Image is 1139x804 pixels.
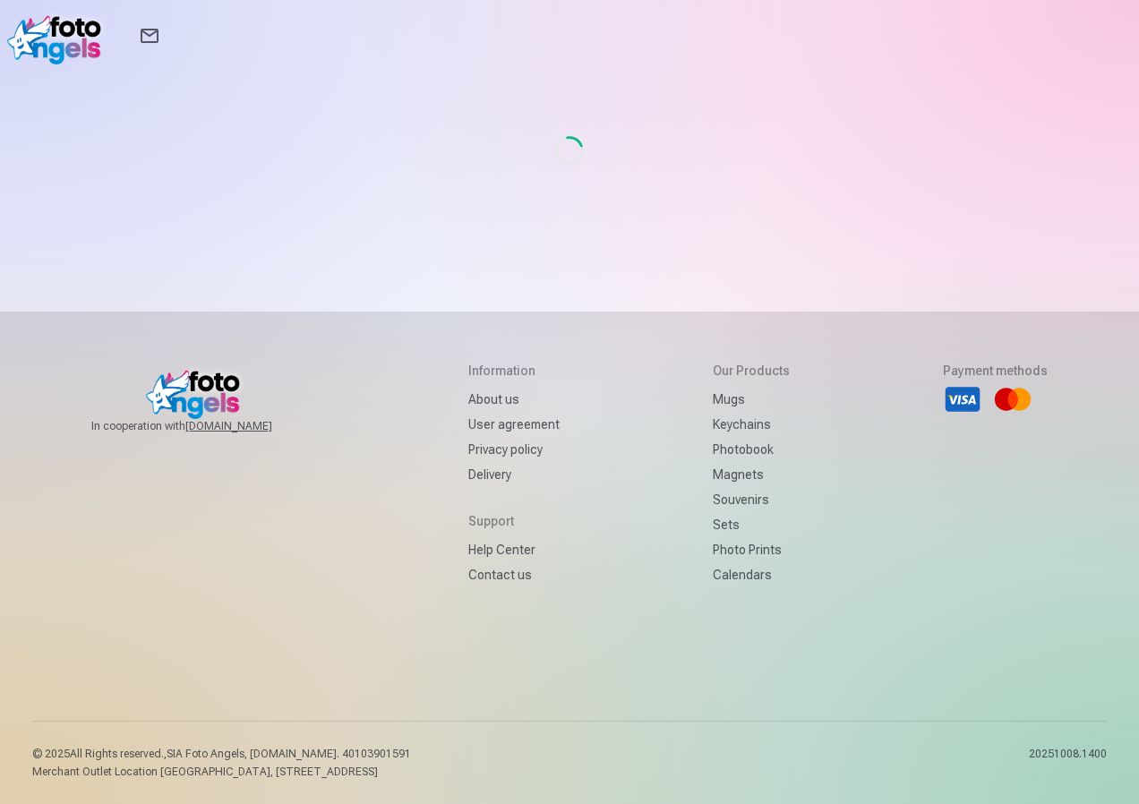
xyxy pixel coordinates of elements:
img: /v1 [7,7,110,64]
a: Contact us [468,562,560,587]
h5: Information [468,362,560,380]
a: [DOMAIN_NAME] [185,419,315,433]
p: 20251008.1400 [1029,747,1107,779]
h5: Payment methods [943,362,1048,380]
h5: Our products [713,362,790,380]
a: Souvenirs [713,487,790,512]
p: © 2025 All Rights reserved. , [32,747,411,761]
a: Calendars [713,562,790,587]
a: Delivery [468,462,560,487]
a: Photobook [713,437,790,462]
span: SIA Foto Angels, [DOMAIN_NAME]. 40103901591 [167,748,411,760]
a: Photo prints [713,537,790,562]
a: Sets [713,512,790,537]
a: About us [468,387,560,412]
a: User agreement [468,412,560,437]
a: Help Center [468,537,560,562]
a: Privacy policy [468,437,560,462]
a: Mugs [713,387,790,412]
li: Mastercard [993,380,1032,419]
li: Visa [943,380,982,419]
span: In cooperation with [91,419,315,433]
p: Merchant Outlet Location [GEOGRAPHIC_DATA], [STREET_ADDRESS] [32,765,411,779]
a: Magnets [713,462,790,487]
a: Keychains [713,412,790,437]
h5: Support [468,512,560,530]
